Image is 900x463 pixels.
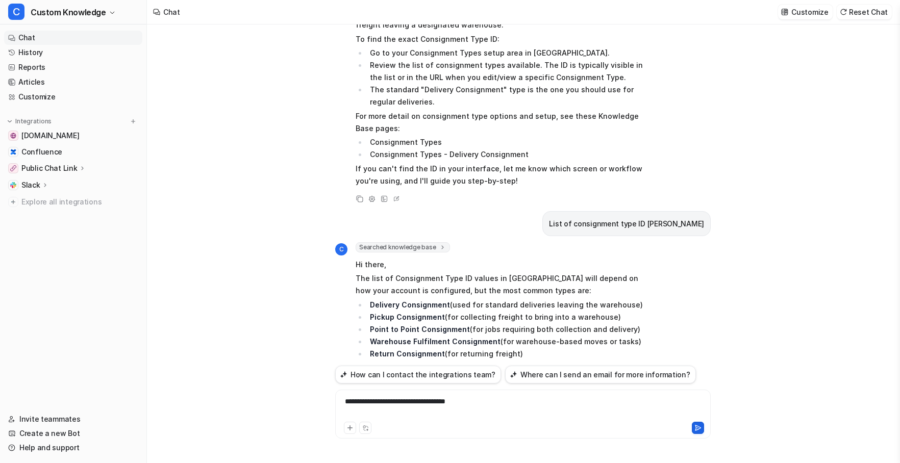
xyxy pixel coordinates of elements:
a: ConfluenceConfluence [4,145,142,159]
a: Create a new Bot [4,426,142,441]
span: Custom Knowledge [31,5,106,19]
li: The standard "Delivery Consignment" type is the one you should use for regular deliveries. [367,84,654,108]
button: Where can I send an email for more information? [505,366,696,383]
strong: Warehouse Fulfilment Consignment [370,337,501,346]
li: Review the list of consignment types available. The ID is typically visible in the list or in the... [367,59,654,84]
img: expand menu [6,118,13,125]
a: Reports [4,60,142,74]
p: For more detail on consignment type options and setup, see these Knowledge Base pages: [356,110,654,135]
p: Integrations [15,117,52,125]
p: Each of these types has a unique ID in your system. To find the exact Consignment Type ID values: [356,362,654,386]
li: Consignment Types [367,136,654,148]
a: Help and support [4,441,142,455]
button: Integrations [4,116,55,126]
p: Public Chat Link [21,163,78,173]
strong: Delivery Consignment [370,300,450,309]
span: C [8,4,24,20]
button: Reset Chat [837,5,892,19]
img: reset [840,8,847,16]
p: The list of Consignment Type ID values in [GEOGRAPHIC_DATA] will depend on how your account is co... [356,272,654,297]
button: How can I contact the integrations team? [335,366,501,383]
img: menu_add.svg [130,118,137,125]
div: Chat [163,7,180,17]
li: (for collecting freight to bring into a warehouse) [367,311,654,323]
img: customize [781,8,788,16]
img: Confluence [10,149,16,155]
img: help.cartoncloud.com [10,133,16,139]
span: Searched knowledge base [356,242,450,252]
strong: Return Consignment [370,349,445,358]
p: To find the exact Consignment Type ID: [356,33,654,45]
a: help.cartoncloud.com[DOMAIN_NAME] [4,128,142,143]
li: (for warehouse-based moves or tasks) [367,336,654,348]
img: Public Chat Link [10,165,16,171]
a: Articles [4,75,142,89]
li: (used for standard deliveries leaving the warehouse) [367,299,654,311]
p: Hi there, [356,259,654,271]
strong: Point to Point Consignment [370,325,470,333]
span: [DOMAIN_NAME] [21,131,79,141]
li: (for returning freight) [367,348,654,360]
span: Confluence [21,147,62,157]
strong: Pickup Consignment [370,313,445,321]
img: explore all integrations [8,197,18,207]
button: Customize [778,5,832,19]
li: Go to your Consignment Types setup area in [GEOGRAPHIC_DATA]. [367,47,654,59]
p: List of consignment type ID [PERSON_NAME] [549,218,704,230]
a: Explore all integrations [4,195,142,209]
p: Customize [791,7,828,17]
a: History [4,45,142,60]
a: Invite teammates [4,412,142,426]
li: (for jobs requiring both collection and delivery) [367,323,654,336]
a: Customize [4,90,142,104]
li: Consignment Types - Delivery Consignment [367,148,654,161]
img: Slack [10,182,16,188]
span: C [335,243,347,255]
a: Chat [4,31,142,45]
p: If you can't find the ID in your interface, let me know which screen or workflow you're using, an... [356,163,654,187]
p: Slack [21,180,40,190]
span: Explore all integrations [21,194,138,210]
